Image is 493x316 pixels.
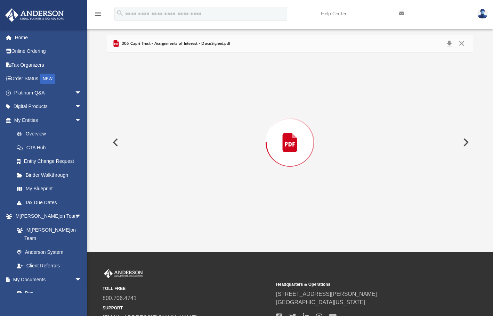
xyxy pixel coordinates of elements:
[10,127,92,141] a: Overview
[10,141,92,155] a: CTA Hub
[5,58,92,72] a: Tax Organizers
[5,86,92,100] a: Platinum Q&Aarrow_drop_down
[276,299,365,305] a: [GEOGRAPHIC_DATA][US_STATE]
[5,209,89,223] a: M[PERSON_NAME]on Teamarrow_drop_down
[5,100,92,114] a: Digital Productsarrow_drop_down
[3,8,66,22] img: Anderson Advisors Platinum Portal
[75,273,89,287] span: arrow_drop_down
[40,74,55,84] div: NEW
[103,285,271,292] small: TOLL FREE
[94,13,102,18] a: menu
[120,41,231,47] span: 305 Capri Trust - Assignments of Interest - DocuSigned.pdf
[10,155,92,168] a: Entity Change Request
[75,86,89,100] span: arrow_drop_down
[5,72,92,86] a: Order StatusNEW
[5,31,92,44] a: Home
[477,9,488,19] img: User Pic
[10,245,89,259] a: Anderson System
[10,196,92,209] a: Tax Due Dates
[443,39,456,49] button: Download
[276,291,377,297] a: [STREET_ADDRESS][PERSON_NAME]
[276,281,445,288] small: Headquarters & Operations
[75,113,89,127] span: arrow_drop_down
[116,9,124,17] i: search
[10,259,89,273] a: Client Referrals
[107,35,472,232] div: Preview
[10,182,89,196] a: My Blueprint
[455,39,468,49] button: Close
[107,133,122,152] button: Previous File
[103,269,144,278] img: Anderson Advisors Platinum Portal
[5,273,89,286] a: My Documentsarrow_drop_down
[458,133,473,152] button: Next File
[5,44,92,58] a: Online Ordering
[10,286,85,300] a: Box
[94,10,102,18] i: menu
[103,295,137,301] a: 800.706.4741
[10,223,85,245] a: M[PERSON_NAME]on Team
[75,209,89,224] span: arrow_drop_down
[5,113,92,127] a: My Entitiesarrow_drop_down
[103,305,271,311] small: SUPPORT
[75,100,89,114] span: arrow_drop_down
[10,168,92,182] a: Binder Walkthrough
